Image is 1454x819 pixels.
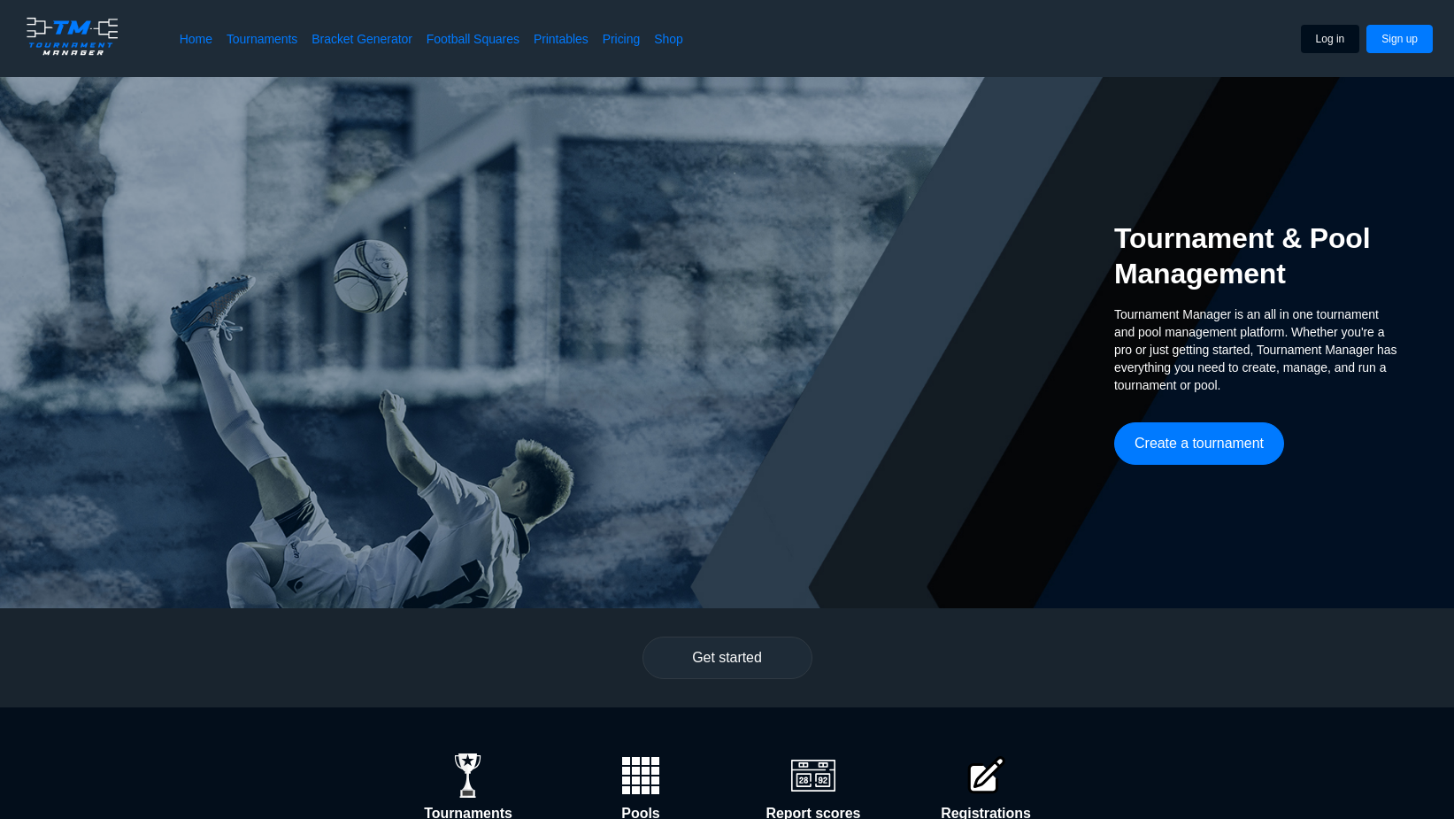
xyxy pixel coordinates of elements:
[534,30,589,48] a: Printables
[446,753,490,798] img: trophy.af1f162d0609cb352d9c6f1639651ff2.svg
[227,30,297,48] a: Tournaments
[791,753,835,798] img: scoreboard.1e57393721357183ef9760dcff602ac4.svg
[654,30,683,48] a: Shop
[1366,25,1433,53] button: Sign up
[603,30,640,48] a: Pricing
[642,637,812,679] button: Get started
[964,753,1008,798] img: pencilsquare.0618cedfd402539dea291553dd6f4288.svg
[1114,422,1284,465] button: Create a tournament
[619,753,663,798] img: wCBcAAAAASUVORK5CYII=
[180,30,212,48] a: Home
[312,30,412,48] a: Bracket Generator
[1114,220,1397,291] h2: Tournament & Pool Management
[1301,25,1360,53] button: Log in
[1114,305,1397,394] span: Tournament Manager is an all in one tournament and pool management platform. Whether you're a pro...
[21,14,123,58] img: logo.ffa97a18e3bf2c7d.png
[427,30,519,48] a: Football Squares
